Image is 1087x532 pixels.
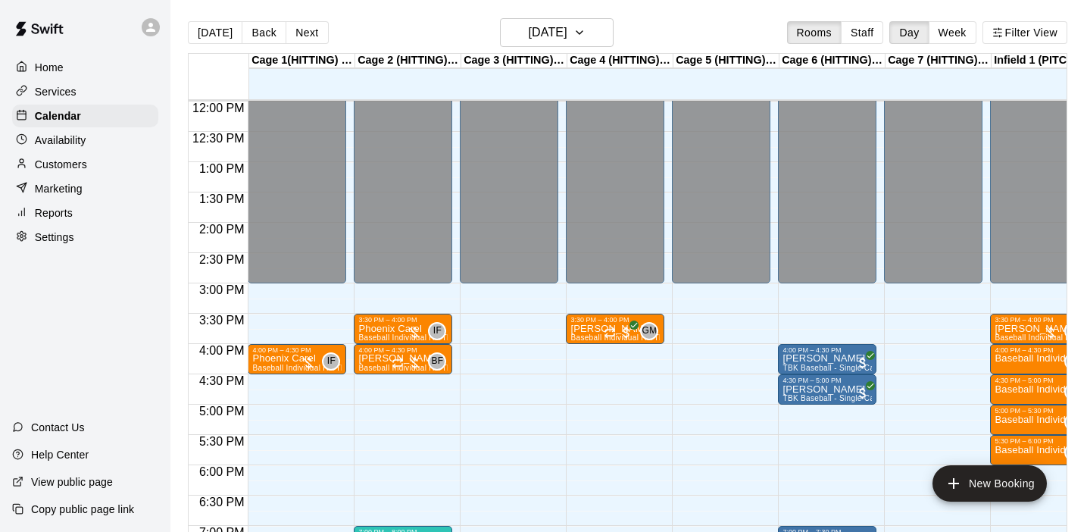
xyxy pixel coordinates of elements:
span: 6:00 PM [195,465,248,478]
div: 4:30 PM – 5:00 PM [782,377,872,384]
div: 5:30 PM – 6:00 PM [995,437,1084,445]
div: Dakota Bacus [1064,383,1082,401]
div: Cage 2 (HITTING)- Hit Trax - TBK [355,54,461,68]
a: Marketing [12,177,158,200]
p: Services [35,84,77,99]
div: 3:30 PM – 4:00 PM [995,316,1084,324]
div: 4:30 PM – 5:00 PM: Tyler Drury [778,374,876,405]
p: Reports [35,205,73,221]
p: Customers [35,157,87,172]
button: Filter View [982,21,1067,44]
div: 3:30 PM – 4:00 PM: Baseball Individual HITTING - 30 minutes [566,314,664,344]
div: Dakota Bacus [1064,322,1082,340]
p: View public page [31,474,113,490]
div: Ian Fink [428,322,446,340]
p: Marketing [35,181,83,196]
div: Cage 1(HITTING) - Hit Trax - TBK [249,54,355,68]
span: Recurring event [604,327,616,339]
div: Bradlee Fuhrhop [428,352,446,371]
div: Cage 3 (HITTING) - TBK [461,54,567,68]
p: Calendar [35,108,81,124]
button: add [932,465,1047,502]
div: Cage 7 (HITTING) - TBK [886,54,992,68]
a: Calendar [12,105,158,127]
a: Settings [12,226,158,249]
span: All customers have paid [855,386,870,401]
span: Recurring event [392,357,404,369]
span: 4:30 PM [195,374,248,387]
span: TBK Baseball - Single Cage Rental w/ Machine [782,364,952,372]
span: GM [642,324,657,339]
p: Settings [35,230,74,245]
div: Dakota Bacus [1064,413,1082,431]
span: Ian Fink [434,322,446,340]
div: 4:00 PM – 4:30 PM: Dawson Bales [778,344,876,374]
div: 4:00 PM – 4:30 PM [782,346,872,354]
span: 3:30 PM [195,314,248,327]
div: Dakota Bacus [1064,352,1082,371]
button: Back [242,21,286,44]
div: 3:30 PM – 4:00 PM [570,316,660,324]
a: Services [12,80,158,103]
span: 3:00 PM [195,283,248,296]
div: 4:00 PM – 4:30 PM: Baseball Individual HITTING - 30 minutes [248,344,346,374]
span: All customers have paid [855,355,870,371]
p: Contact Us [31,420,85,435]
span: Bradlee Fuhrhop [434,352,446,371]
span: Ian Fink [328,352,340,371]
button: Day [889,21,929,44]
div: Gama Martinez [640,322,658,340]
span: 2:30 PM [195,253,248,266]
p: Help Center [31,447,89,462]
button: Next [286,21,328,44]
span: Baseball Individual HITTING - 30 minutes [358,333,508,342]
span: 12:00 PM [189,102,248,114]
a: Home [12,56,158,79]
div: Cage 4 (HITTING) - TBK [567,54,673,68]
div: 5:00 PM – 5:30 PM [995,407,1084,415]
button: [DATE] [500,18,614,47]
span: IF [327,354,336,369]
div: 4:00 PM – 4:30 PM [995,346,1084,354]
span: TBK Baseball - Single Cage Rental w/ Machine [782,394,952,402]
div: 4:00 PM – 4:30 PM [252,346,342,354]
div: 3:30 PM – 4:00 PM [358,316,448,324]
button: Staff [841,21,884,44]
span: 5:00 PM [195,405,248,418]
div: 4:00 PM – 4:30 PM: Baseball Individual HITTING - 30 minutes [354,344,452,374]
span: 1:00 PM [195,162,248,175]
h6: [DATE] [528,22,567,43]
button: Week [929,21,976,44]
span: 2:00 PM [195,223,248,236]
div: Cage 6 (HITTING) - TBK [779,54,886,68]
span: Baseball Individual HITTING - 30 minutes [252,364,401,372]
span: 6:30 PM [195,496,248,509]
button: Rooms [787,21,842,44]
span: Baseball Individual HITTING - 30 minutes [358,364,508,372]
div: Ian Fink [322,352,340,371]
a: Customers [12,153,158,176]
div: 4:00 PM – 4:30 PM [358,346,448,354]
span: Gama Martinez [646,322,658,340]
a: Reports [12,202,158,224]
span: BF [431,354,443,369]
div: 3:30 PM – 4:00 PM: Baseball Individual HITTING - 30 minutes [354,314,452,344]
span: 5:30 PM [195,435,248,448]
a: Availability [12,129,158,152]
p: Availability [35,133,86,148]
button: [DATE] [188,21,242,44]
span: Baseball Individual HITTING - 30 minutes [570,333,720,342]
div: Cage 5 (HITTING) - TBK [673,54,779,68]
span: All customers have paid [619,325,634,340]
span: 4:00 PM [195,344,248,357]
div: 4:30 PM – 5:00 PM [995,377,1084,384]
div: Dakota Bacus [1064,443,1082,462]
span: IF [433,324,442,339]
